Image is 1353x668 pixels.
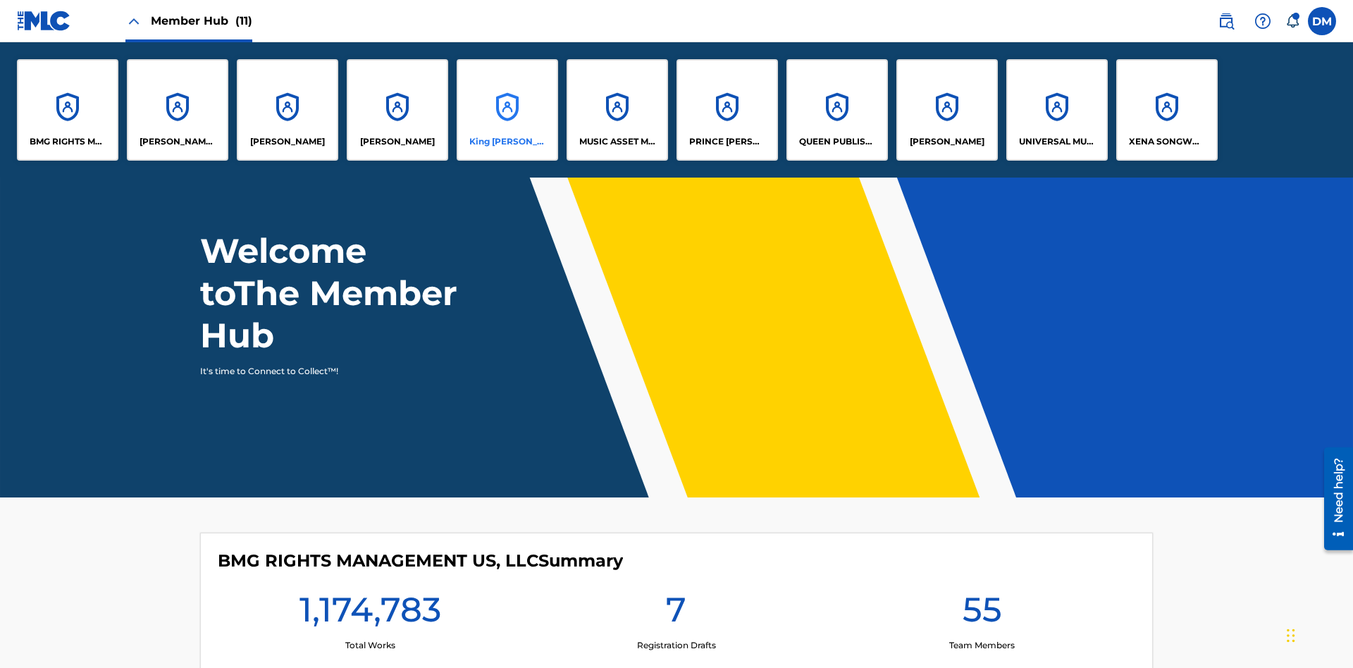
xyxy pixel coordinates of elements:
h1: 55 [963,588,1002,639]
div: Notifications [1285,14,1299,28]
p: UNIVERSAL MUSIC PUB GROUP [1019,135,1096,148]
a: AccountsUNIVERSAL MUSIC PUB GROUP [1006,59,1108,161]
img: Close [125,13,142,30]
p: BMG RIGHTS MANAGEMENT US, LLC [30,135,106,148]
a: Accounts[PERSON_NAME] [237,59,338,161]
h1: 1,174,783 [299,588,441,639]
iframe: Chat Widget [1283,600,1353,668]
span: Member Hub [151,13,252,29]
p: RONALD MCTESTERSON [910,135,984,148]
p: King McTesterson [469,135,546,148]
p: It's time to Connect to Collect™! [200,365,445,378]
a: Accounts[PERSON_NAME] [347,59,448,161]
p: XENA SONGWRITER [1129,135,1206,148]
div: Help [1249,7,1277,35]
a: AccountsBMG RIGHTS MANAGEMENT US, LLC [17,59,118,161]
a: AccountsKing [PERSON_NAME] [457,59,558,161]
div: User Menu [1308,7,1336,35]
p: EYAMA MCSINGER [360,135,435,148]
iframe: Resource Center [1314,442,1353,557]
h4: BMG RIGHTS MANAGEMENT US, LLC [218,550,623,571]
a: Accounts[PERSON_NAME] SONGWRITER [127,59,228,161]
p: Total Works [345,639,395,652]
p: CLEO SONGWRITER [140,135,216,148]
img: search [1218,13,1235,30]
div: Drag [1287,614,1295,657]
a: Public Search [1212,7,1240,35]
a: AccountsPRINCE [PERSON_NAME] [676,59,778,161]
span: (11) [235,14,252,27]
a: Accounts[PERSON_NAME] [896,59,998,161]
a: AccountsXENA SONGWRITER [1116,59,1218,161]
h1: Welcome to The Member Hub [200,230,464,357]
a: AccountsQUEEN PUBLISHA [786,59,888,161]
p: Team Members [949,639,1015,652]
img: help [1254,13,1271,30]
p: PRINCE MCTESTERSON [689,135,766,148]
p: ELVIS COSTELLO [250,135,325,148]
img: MLC Logo [17,11,71,31]
p: MUSIC ASSET MANAGEMENT (MAM) [579,135,656,148]
p: Registration Drafts [637,639,716,652]
p: QUEEN PUBLISHA [799,135,876,148]
a: AccountsMUSIC ASSET MANAGEMENT (MAM) [567,59,668,161]
h1: 7 [666,588,686,639]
